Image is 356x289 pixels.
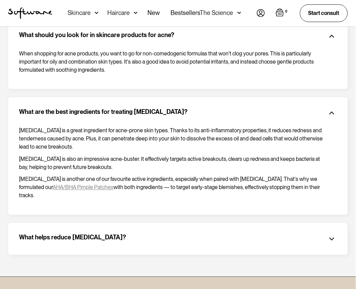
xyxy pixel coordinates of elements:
[237,10,241,16] img: arrow down
[95,10,99,16] img: arrow down
[19,108,188,118] h3: What are the best ingredients for treating [MEDICAL_DATA]?
[200,10,233,16] div: The Science
[19,155,326,171] p: [MEDICAL_DATA] is also an impressive acne-buster. It effectively targets active breakouts, clears...
[19,175,326,200] p: [MEDICAL_DATA] is another one of our favourite active ingredients, especially when paired with [M...
[19,50,326,74] p: When shopping for acne products, you want to go for non-comedogenic formulas that won't clog your...
[284,8,289,15] div: 0
[8,7,52,19] a: home
[8,7,52,19] img: Software Logo
[19,31,174,41] h3: What should you look for in skincare products for acne?
[53,184,113,191] a: AHA/BHA Pimple Patches
[276,8,289,18] a: Open empty cart
[327,31,337,41] img: black arrow pinting down
[134,10,138,16] img: arrow down
[107,10,130,16] div: Haircare
[19,126,326,151] p: [MEDICAL_DATA] is a great ingredient for acne-prone skin types. Thanks to its anti-inflammatory p...
[68,10,91,16] div: Skincare
[300,4,348,22] a: Start consult
[19,234,126,244] h3: What helps reduce [MEDICAL_DATA]?
[327,108,337,118] img: black arrow pinting down
[327,234,337,244] img: black arrow pinting down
